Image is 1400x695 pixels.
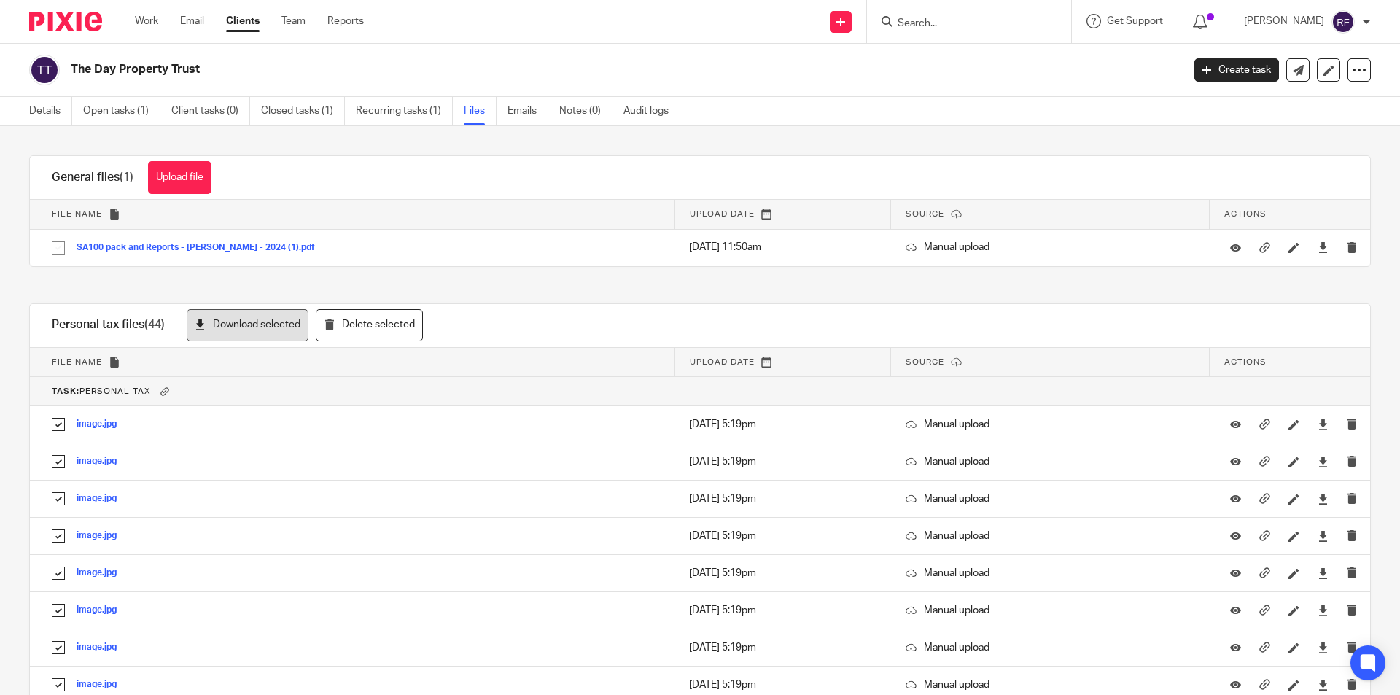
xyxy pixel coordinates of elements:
[689,677,876,692] p: [DATE] 5:19pm
[689,417,876,432] p: [DATE] 5:19pm
[148,161,211,194] button: Upload file
[464,97,497,125] a: Files
[44,411,72,438] input: Select
[44,448,72,475] input: Select
[906,454,1195,469] p: Manual upload
[559,97,612,125] a: Notes (0)
[1318,677,1329,692] a: Download
[896,18,1027,31] input: Search
[690,358,755,366] span: Upload date
[689,640,876,655] p: [DATE] 5:19pm
[507,97,548,125] a: Emails
[690,210,755,218] span: Upload date
[44,485,72,513] input: Select
[1318,492,1329,506] a: Download
[1244,14,1324,28] p: [PERSON_NAME]
[1194,58,1279,82] a: Create task
[29,97,72,125] a: Details
[77,605,128,616] button: image.jpg
[623,97,680,125] a: Audit logs
[71,62,952,77] h2: The Day Property Trust
[1107,16,1163,26] span: Get Support
[1318,454,1329,469] a: Download
[281,14,306,28] a: Team
[906,529,1195,543] p: Manual upload
[120,171,133,183] span: (1)
[144,319,165,330] span: (44)
[77,457,128,467] button: image.jpg
[187,309,308,342] button: Download selected
[1318,529,1329,543] a: Download
[689,603,876,618] p: [DATE] 5:19pm
[52,358,102,366] span: File name
[77,568,128,578] button: image.jpg
[261,97,345,125] a: Closed tasks (1)
[83,97,160,125] a: Open tasks (1)
[906,603,1195,618] p: Manual upload
[1318,240,1329,255] a: Download
[171,97,250,125] a: Client tasks (0)
[689,240,876,255] p: [DATE] 11:50am
[327,14,364,28] a: Reports
[52,387,79,395] b: Task:
[906,417,1195,432] p: Manual upload
[1318,566,1329,581] a: Download
[44,234,72,262] input: Select
[316,309,423,342] button: Delete selected
[77,680,128,690] button: image.jpg
[44,597,72,624] input: Select
[77,419,128,430] button: image.jpg
[226,14,260,28] a: Clients
[1224,210,1267,218] span: Actions
[906,240,1195,255] p: Manual upload
[52,317,165,333] h1: Personal tax files
[906,677,1195,692] p: Manual upload
[77,243,326,253] button: SA100 pack and Reports - [PERSON_NAME] - 2024 (1).pdf
[29,55,60,85] img: svg%3E
[52,387,150,395] span: Personal tax
[689,566,876,581] p: [DATE] 5:19pm
[77,642,128,653] button: image.jpg
[52,170,133,185] h1: General files
[906,492,1195,506] p: Manual upload
[180,14,204,28] a: Email
[52,210,102,218] span: File name
[689,454,876,469] p: [DATE] 5:19pm
[356,97,453,125] a: Recurring tasks (1)
[906,640,1195,655] p: Manual upload
[44,522,72,550] input: Select
[77,531,128,541] button: image.jpg
[906,358,944,366] span: Source
[906,566,1195,581] p: Manual upload
[1318,417,1329,432] a: Download
[1318,603,1329,618] a: Download
[77,494,128,504] button: image.jpg
[906,210,944,218] span: Source
[1224,358,1267,366] span: Actions
[1331,10,1355,34] img: svg%3E
[44,634,72,661] input: Select
[689,529,876,543] p: [DATE] 5:19pm
[689,492,876,506] p: [DATE] 5:19pm
[44,559,72,587] input: Select
[135,14,158,28] a: Work
[29,12,102,31] img: Pixie
[1318,640,1329,655] a: Download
